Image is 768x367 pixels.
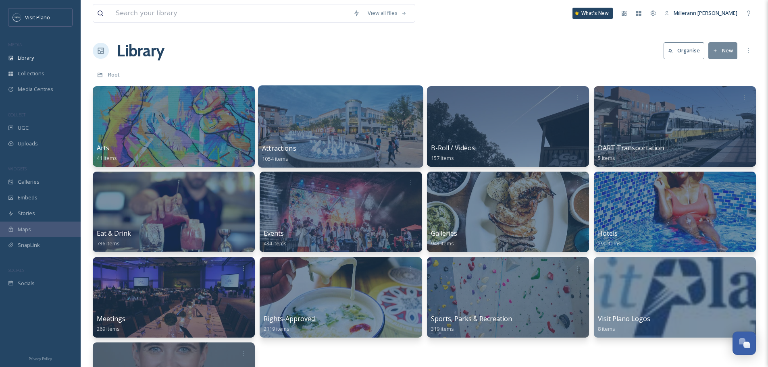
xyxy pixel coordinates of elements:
a: DART Transportation5 items [598,144,664,162]
span: Galleries [431,229,457,238]
span: Media Centres [18,85,53,93]
span: Arts [97,143,109,152]
span: UGC [18,124,29,132]
span: Events [264,229,284,238]
span: SOCIALS [8,267,24,273]
span: 269 items [97,325,120,332]
span: 290 items [598,240,621,247]
span: 736 items [97,240,120,247]
a: What's New [572,8,613,19]
span: Root [108,71,120,78]
span: DART Transportation [598,143,664,152]
a: Sports, Parks & Recreation319 items [431,315,512,332]
span: COLLECT [8,112,25,118]
span: Galleries [18,178,40,186]
span: Meetings [97,314,125,323]
span: Hotels [598,229,618,238]
span: 41 items [97,154,117,162]
span: Visit Plano [25,14,50,21]
span: 157 items [431,154,454,162]
span: 1054 items [262,155,288,162]
a: Privacy Policy [29,353,52,363]
span: 319 items [431,325,454,332]
a: Organise [664,42,708,59]
span: MEDIA [8,41,22,48]
span: 943 items [431,240,454,247]
span: Socials [18,280,35,287]
a: Millerann [PERSON_NAME] [660,5,741,21]
a: Root [108,70,120,79]
span: Embeds [18,194,37,201]
button: Open Chat [733,332,756,355]
button: New [708,42,737,59]
span: Maps [18,226,31,233]
span: Attractions [262,144,296,153]
a: Hotels290 items [598,230,621,247]
span: B-Roll / Videos [431,143,475,152]
span: Rights-Approved [264,314,315,323]
a: B-Roll / Videos157 items [431,144,475,162]
span: Millerann [PERSON_NAME] [674,9,737,17]
a: Visit Plano Logos8 items [598,315,650,332]
a: Rights-Approved2119 items [264,315,315,332]
span: WIDGETS [8,166,27,172]
span: SnapLink [18,241,40,249]
span: Stories [18,209,35,217]
span: 434 items [264,240,287,247]
a: Meetings269 items [97,315,125,332]
span: Visit Plano Logos [598,314,650,323]
span: 8 items [598,325,615,332]
a: Library [117,39,164,63]
img: images.jpeg [13,13,21,21]
button: Organise [664,42,704,59]
span: 2119 items [264,325,289,332]
a: Galleries943 items [431,230,457,247]
span: Library [18,54,34,62]
span: Collections [18,70,44,77]
a: Attractions1054 items [262,145,296,162]
a: Eat & Drink736 items [97,230,131,247]
span: 5 items [598,154,615,162]
span: Privacy Policy [29,356,52,361]
a: Events434 items [264,230,287,247]
a: View all files [364,5,411,21]
span: Eat & Drink [97,229,131,238]
input: Search your library [112,4,349,22]
span: Sports, Parks & Recreation [431,314,512,323]
a: Arts41 items [97,144,117,162]
span: Uploads [18,140,38,147]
